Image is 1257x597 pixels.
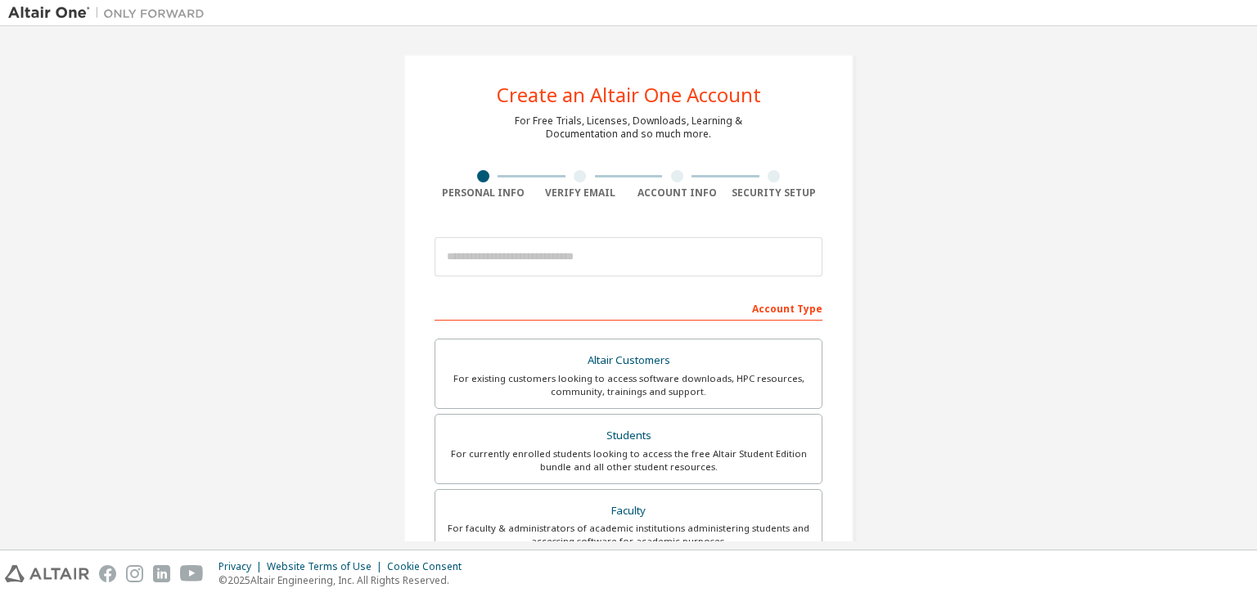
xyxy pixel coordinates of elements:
div: Account Info [628,186,726,200]
div: Account Type [435,294,822,321]
p: © 2025 Altair Engineering, Inc. All Rights Reserved. [219,573,471,587]
div: Altair Customers [445,349,812,372]
div: For Free Trials, Licenses, Downloads, Learning & Documentation and so much more. [515,114,742,141]
div: Create an Altair One Account [497,85,761,105]
div: Website Terms of Use [267,560,387,573]
img: facebook.svg [99,565,116,582]
div: Personal Info [435,186,532,200]
img: instagram.svg [126,565,143,582]
div: Privacy [219,560,267,573]
img: altair_logo.svg [5,565,89,582]
div: Faculty [445,500,812,523]
div: Students [445,424,812,447]
div: For faculty & administrators of academic institutions administering students and accessing softwa... [445,522,812,548]
img: Altair One [8,5,213,21]
div: Verify Email [532,186,629,200]
div: For currently enrolled students looking to access the free Altair Student Edition bundle and all ... [445,447,812,474]
img: youtube.svg [180,565,204,582]
img: linkedin.svg [153,565,170,582]
div: Security Setup [726,186,823,200]
div: For existing customers looking to access software downloads, HPC resources, community, trainings ... [445,372,812,398]
div: Cookie Consent [387,560,471,573]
